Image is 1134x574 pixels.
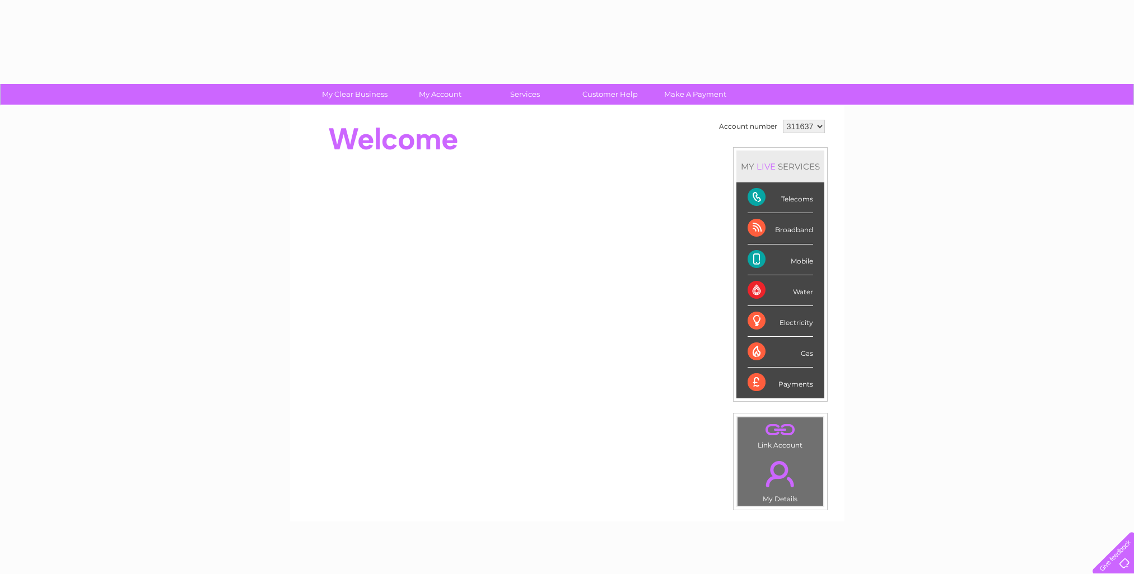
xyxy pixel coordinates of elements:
[740,420,820,440] a: .
[716,117,780,136] td: Account number
[309,84,401,105] a: My Clear Business
[737,417,824,452] td: Link Account
[736,150,824,182] div: MY SERVICES
[748,213,813,244] div: Broadband
[394,84,486,105] a: My Account
[748,368,813,398] div: Payments
[737,451,824,506] td: My Details
[748,182,813,213] div: Telecoms
[748,306,813,337] div: Electricity
[479,84,571,105] a: Services
[564,84,656,105] a: Customer Help
[748,244,813,275] div: Mobile
[754,161,778,172] div: LIVE
[748,337,813,368] div: Gas
[649,84,741,105] a: Make A Payment
[748,275,813,306] div: Water
[740,454,820,493] a: .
